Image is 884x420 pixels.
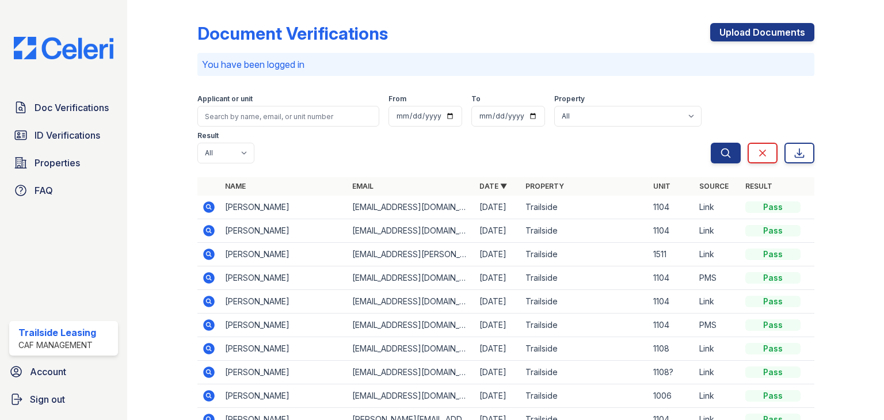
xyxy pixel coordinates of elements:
[220,361,348,384] td: [PERSON_NAME]
[475,219,521,243] td: [DATE]
[18,326,96,339] div: Trailside Leasing
[649,361,695,384] td: 1108?
[197,94,253,104] label: Applicant or unit
[525,182,564,190] a: Property
[695,361,741,384] td: Link
[521,266,648,290] td: Trailside
[475,384,521,408] td: [DATE]
[649,290,695,314] td: 1104
[35,184,53,197] span: FAQ
[699,182,729,190] a: Source
[554,94,585,104] label: Property
[745,182,772,190] a: Result
[5,37,123,59] img: CE_Logo_Blue-a8612792a0a2168367f1c8372b55b34899dd931a85d93a1a3d3e32e68fde9ad4.png
[348,290,475,314] td: [EMAIL_ADDRESS][DOMAIN_NAME]
[521,384,648,408] td: Trailside
[745,249,801,260] div: Pass
[30,392,65,406] span: Sign out
[695,219,741,243] td: Link
[745,343,801,354] div: Pass
[348,196,475,219] td: [EMAIL_ADDRESS][DOMAIN_NAME]
[475,196,521,219] td: [DATE]
[348,384,475,408] td: [EMAIL_ADDRESS][DOMAIN_NAME]
[695,314,741,337] td: PMS
[745,319,801,331] div: Pass
[710,23,814,41] a: Upload Documents
[649,337,695,361] td: 1108
[220,314,348,337] td: [PERSON_NAME]
[352,182,374,190] a: Email
[475,337,521,361] td: [DATE]
[479,182,507,190] a: Date ▼
[649,196,695,219] td: 1104
[649,243,695,266] td: 1511
[521,243,648,266] td: Trailside
[220,266,348,290] td: [PERSON_NAME]
[225,182,246,190] a: Name
[30,365,66,379] span: Account
[471,94,481,104] label: To
[695,384,741,408] td: Link
[521,337,648,361] td: Trailside
[9,96,118,119] a: Doc Verifications
[348,361,475,384] td: [EMAIL_ADDRESS][DOMAIN_NAME]
[220,196,348,219] td: [PERSON_NAME]
[348,243,475,266] td: [EMAIL_ADDRESS][PERSON_NAME][DOMAIN_NAME]
[745,272,801,284] div: Pass
[695,337,741,361] td: Link
[348,337,475,361] td: [EMAIL_ADDRESS][DOMAIN_NAME]
[9,124,118,147] a: ID Verifications
[348,219,475,243] td: [EMAIL_ADDRESS][DOMAIN_NAME]
[5,360,123,383] a: Account
[649,314,695,337] td: 1104
[197,23,388,44] div: Document Verifications
[475,290,521,314] td: [DATE]
[220,337,348,361] td: [PERSON_NAME]
[649,384,695,408] td: 1006
[9,151,118,174] a: Properties
[695,196,741,219] td: Link
[197,131,219,140] label: Result
[745,366,801,378] div: Pass
[521,196,648,219] td: Trailside
[745,390,801,402] div: Pass
[5,388,123,411] a: Sign out
[521,219,648,243] td: Trailside
[220,384,348,408] td: [PERSON_NAME]
[348,314,475,337] td: [EMAIL_ADDRESS][DOMAIN_NAME]
[220,219,348,243] td: [PERSON_NAME]
[220,290,348,314] td: [PERSON_NAME]
[475,243,521,266] td: [DATE]
[745,201,801,213] div: Pass
[475,361,521,384] td: [DATE]
[9,179,118,202] a: FAQ
[695,243,741,266] td: Link
[695,266,741,290] td: PMS
[475,314,521,337] td: [DATE]
[202,58,810,71] p: You have been logged in
[197,106,379,127] input: Search by name, email, or unit number
[18,339,96,351] div: CAF Management
[35,128,100,142] span: ID Verifications
[35,156,80,170] span: Properties
[521,314,648,337] td: Trailside
[745,296,801,307] div: Pass
[388,94,406,104] label: From
[653,182,670,190] a: Unit
[220,243,348,266] td: [PERSON_NAME]
[475,266,521,290] td: [DATE]
[35,101,109,114] span: Doc Verifications
[695,290,741,314] td: Link
[745,225,801,236] div: Pass
[348,266,475,290] td: [EMAIL_ADDRESS][DOMAIN_NAME]
[521,361,648,384] td: Trailside
[649,219,695,243] td: 1104
[521,290,648,314] td: Trailside
[649,266,695,290] td: 1104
